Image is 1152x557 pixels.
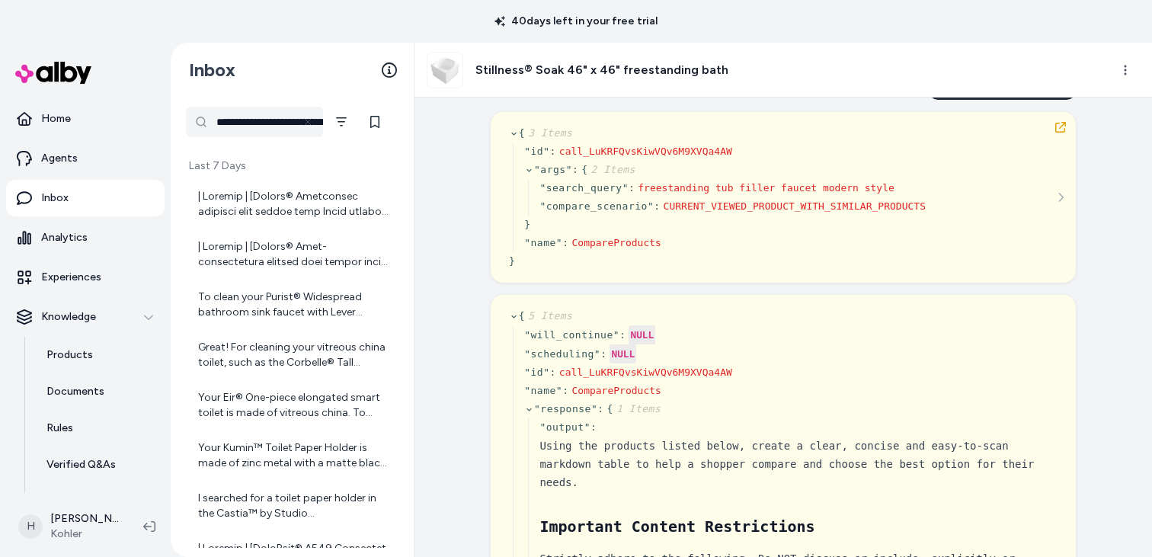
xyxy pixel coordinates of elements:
[485,14,667,29] p: 40 days left in your free trial
[581,164,635,175] span: {
[41,309,96,325] p: Knowledge
[186,280,398,329] a: To clean your Purist® Widespread bathroom sink faucet with Lever handles, which is made of metal ...
[198,340,389,370] div: Great! For cleaning your vitreous china toilet, such as the Corbelle® Tall ContinuousClean, we re...
[550,144,556,159] div: :
[31,483,165,520] a: Reviews
[41,111,71,126] p: Home
[524,385,562,396] span: " name "
[534,164,572,175] span: " args "
[539,182,629,194] span: " search_query "
[571,237,661,248] span: CompareProducts
[31,447,165,483] a: Verified Q&As
[664,200,926,212] span: CURRENT_VIEWED_PRODUCT_WITH_SIMILAR_PRODUCTS
[198,491,389,521] div: I searched for a toilet paper holder in the Castia™ by Studio [PERSON_NAME] collection but did no...
[186,230,398,279] a: | Loremip | [Dolors® Amet-consectetura elitsed doei tempor inci utlab-etdolore magnaaliq](enima:/...
[613,403,661,415] span: 1 Items
[629,181,635,196] div: :
[326,107,357,137] button: Filter
[524,146,549,157] span: " id "
[562,235,568,251] div: :
[571,385,661,396] span: CompareProducts
[198,239,389,270] div: | Loremip | [Dolors® Amet-consectetura elitsed doei tempor inci utlab-etdolore magnaaliq](enima:/...
[31,410,165,447] a: Rules
[6,259,165,296] a: Experiences
[41,151,78,166] p: Agents
[519,127,573,139] span: {
[189,59,235,82] h2: Inbox
[524,219,530,230] span: }
[41,270,101,285] p: Experiences
[524,237,562,248] span: " name "
[539,421,590,433] span: " output "
[562,383,568,399] div: :
[534,403,597,415] span: " response "
[186,482,398,530] a: I searched for a toilet paper holder in the Castia™ by Studio [PERSON_NAME] collection but did no...
[524,367,549,378] span: " id "
[559,367,732,378] span: call_LuKRFQvsKiwVQv6M9XVQa4AW
[590,420,597,435] div: :
[539,516,1058,537] h2: Important Content Restrictions
[572,162,578,178] div: :
[198,189,389,219] div: | Loremip | [Dolors® Ametconsec adipisci elit seddoe temp Incid utlabor, 2.2 etd](magna://ali.eni...
[524,348,600,360] span: " scheduling "
[50,511,119,527] p: [PERSON_NAME]
[46,457,116,472] p: Verified Q&As
[41,190,69,206] p: Inbox
[610,344,636,363] div: NULL
[629,325,655,344] div: NULL
[619,328,626,343] div: :
[46,384,104,399] p: Documents
[588,164,635,175] span: 2 Items
[597,402,603,417] div: :
[539,200,654,212] span: " compare_scenario "
[509,255,515,267] span: }
[638,182,894,194] span: freestanding tub filler faucet modern style
[6,140,165,177] a: Agents
[31,373,165,410] a: Documents
[6,219,165,256] a: Analytics
[1051,188,1070,206] button: See more
[519,310,573,322] span: {
[607,403,661,415] span: {
[198,290,389,320] div: To clean your Purist® Widespread bathroom sink faucet with Lever handles, which is made of metal ...
[600,347,606,362] div: :
[15,62,91,84] img: alby Logo
[186,431,398,480] a: Your Kumin™ Toilet Paper Holder is made of zinc metal with a matte black finish. For cleaning met...
[525,127,572,139] span: 3 Items
[6,299,165,335] button: Knowledge
[525,310,572,322] span: 5 Items
[31,337,165,373] a: Products
[475,61,728,79] h3: Stillness® Soak 46" x 46" freestanding bath
[198,390,389,421] div: Your Eir® One-piece elongated smart toilet is made of vitreous china. To keep it clean and lookin...
[559,146,732,157] span: call_LuKRFQvsKiwVQv6M9XVQa4AW
[550,365,556,380] div: :
[41,230,88,245] p: Analytics
[654,199,660,214] div: :
[46,347,93,363] p: Products
[539,437,1058,491] div: Using the products listed below, create a clear, concise and easy-to-scan markdown table to help ...
[50,527,119,542] span: Kohler
[46,421,73,436] p: Rules
[186,158,398,174] p: Last 7 Days
[198,440,389,471] div: Your Kumin™ Toilet Paper Holder is made of zinc metal with a matte black finish. For cleaning met...
[6,180,165,216] a: Inbox
[9,502,131,551] button: H[PERSON_NAME]Kohler
[186,331,398,379] a: Great! For cleaning your vitreous china toilet, such as the Corbelle® Tall ContinuousClean, we re...
[186,381,398,430] a: Your Eir® One-piece elongated smart toilet is made of vitreous china. To keep it clean and lookin...
[427,53,462,88] img: aad97040_rgb
[186,180,398,229] a: | Loremip | [Dolors® Ametconsec adipisci elit seddoe temp Incid utlabor, 2.2 etd](magna://ali.eni...
[6,101,165,137] a: Home
[524,329,619,341] span: " will_continue "
[18,514,43,539] span: H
